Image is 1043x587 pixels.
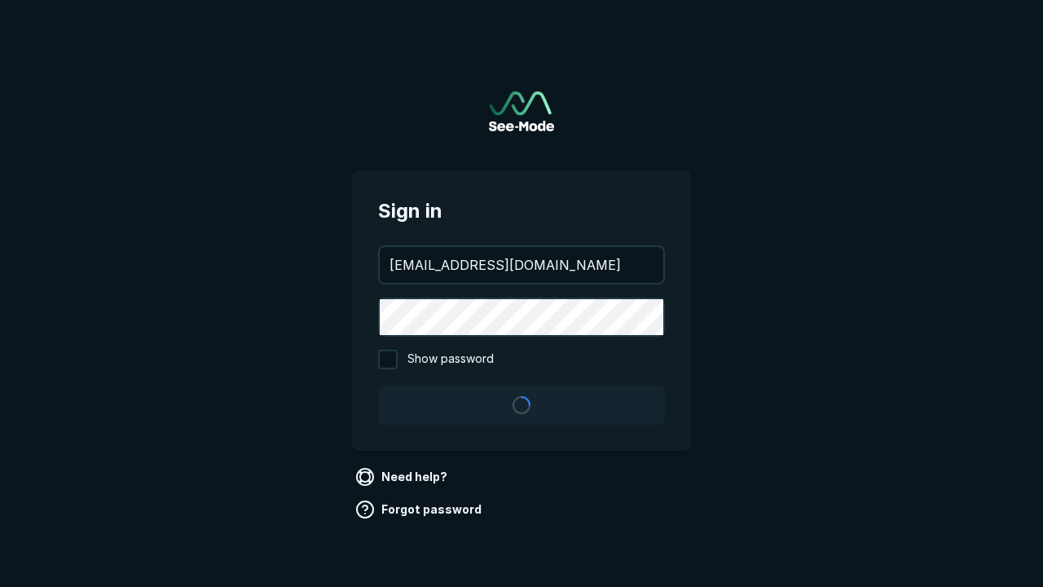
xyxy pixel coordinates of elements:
a: Need help? [352,464,454,490]
a: Forgot password [352,497,488,523]
a: Go to sign in [489,91,554,131]
span: Sign in [378,196,665,226]
input: your@email.com [380,247,663,283]
img: See-Mode Logo [489,91,554,131]
span: Show password [407,350,494,369]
